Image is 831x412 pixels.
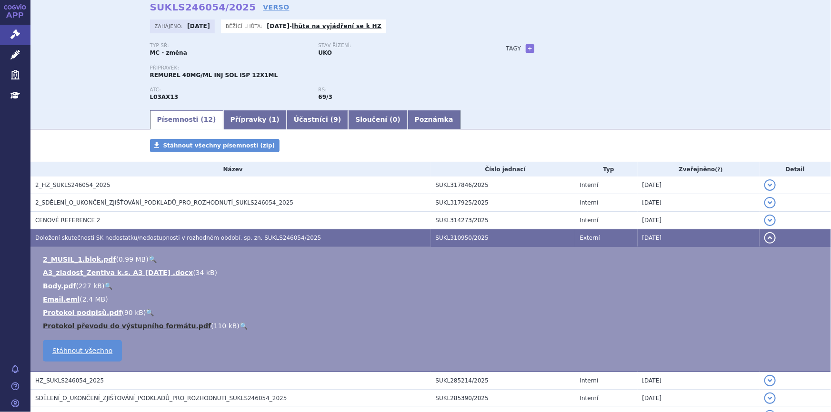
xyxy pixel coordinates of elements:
th: Typ [575,162,638,177]
button: detail [764,179,776,191]
span: CENOVÉ REFERENCE 2 [35,217,100,224]
td: SUKL314273/2025 [431,212,575,229]
td: [DATE] [638,229,760,247]
span: 1 [272,116,277,123]
span: 2.4 MB [82,295,105,303]
li: ( ) [43,321,821,331]
td: [DATE] [638,177,760,194]
td: SUKL310950/2025 [431,229,575,247]
span: SDĚLENÍ_O_UKONČENÍ_ZJIŠŤOVÁNÍ_PODKLADŮ_PRO_ROZHODNUTÍ_SUKLS246054_2025 [35,395,287,402]
strong: SUKLS246054/2025 [150,1,256,13]
a: Body.pdf [43,282,76,290]
th: Číslo jednací [431,162,575,177]
span: REMUREL 40MG/ML INJ SOL ISP 12X1ML [150,72,278,78]
td: [DATE] [638,390,760,407]
p: - [267,22,381,30]
button: detail [764,197,776,208]
span: 90 kB [124,309,143,316]
strong: UKO [319,49,332,56]
li: ( ) [43,308,821,317]
td: SUKL317925/2025 [431,194,575,212]
a: Přípravky (1) [223,110,287,129]
a: Sloučení (0) [348,110,407,129]
span: 227 kB [79,282,102,290]
a: lhůta na vyjádření se k HZ [292,23,381,29]
a: 🔍 [104,282,112,290]
span: Interní [580,199,599,206]
span: 0 [393,116,398,123]
a: Písemnosti (12) [150,110,223,129]
a: Účastníci (9) [287,110,348,129]
th: Název [30,162,431,177]
p: Typ SŘ: [150,43,309,49]
span: 34 kB [196,269,215,276]
strong: MC - změna [150,49,187,56]
span: 2_HZ_SUKLS246054_2025 [35,182,110,188]
span: Doložení skutečnosti SK nedostatku/nedostupnosti v rozhodném období, sp. zn. SUKLS246054/2025 [35,235,321,241]
td: [DATE] [638,212,760,229]
strong: interferony a ostatní léčiva k terapii roztroušené sklerózy, parent. [319,94,332,100]
button: detail [764,215,776,226]
p: Přípravek: [150,65,487,71]
a: + [526,44,534,53]
th: Zveřejněno [638,162,760,177]
span: Stáhnout všechny písemnosti (zip) [163,142,275,149]
a: Stáhnout všechny písemnosti (zip) [150,139,280,152]
li: ( ) [43,294,821,304]
td: [DATE] [638,372,760,390]
strong: GLATIRAMER-ACETÁT [150,94,179,100]
a: Email.eml [43,295,80,303]
strong: [DATE] [267,23,290,29]
span: Interní [580,182,599,188]
a: 🔍 [149,255,157,263]
a: Poznámka [408,110,461,129]
span: 12 [204,116,213,123]
button: detail [764,232,776,244]
span: Interní [580,217,599,224]
a: VERSO [263,2,289,12]
td: [DATE] [638,194,760,212]
td: SUKL285390/2025 [431,390,575,407]
li: ( ) [43,268,821,277]
button: detail [764,375,776,386]
td: SUKL317846/2025 [431,177,575,194]
span: 110 kB [214,322,237,330]
span: Interní [580,377,599,384]
span: Externí [580,235,600,241]
p: ATC: [150,87,309,93]
a: Protokol podpisů.pdf [43,309,122,316]
abbr: (?) [715,167,723,173]
span: HZ_SUKLS246054_2025 [35,377,104,384]
span: Běžící lhůta: [226,22,264,30]
span: 9 [333,116,338,123]
a: A3_ziadost_Zentiva k.s. A3 [DATE] .docx [43,269,193,276]
h3: Tagy [506,43,521,54]
span: 2_SDĚLENÍ_O_UKONČENÍ_ZJIŠŤOVÁNÍ_PODKLADŮ_PRO_ROZHODNUTÍ_SUKLS246054_2025 [35,199,293,206]
p: Stav řízení: [319,43,478,49]
span: 0.99 MB [119,255,146,263]
td: SUKL285214/2025 [431,372,575,390]
a: Stáhnout všechno [43,340,122,362]
a: Protokol převodu do výstupního formátu.pdf [43,322,211,330]
li: ( ) [43,281,821,291]
button: detail [764,392,776,404]
strong: [DATE] [187,23,210,29]
th: Detail [760,162,831,177]
p: RS: [319,87,478,93]
span: Zahájeno: [155,22,185,30]
a: 2_MUSIL_1.blok.pdf [43,255,116,263]
a: 🔍 [146,309,154,316]
span: Interní [580,395,599,402]
li: ( ) [43,255,821,264]
a: 🔍 [240,322,248,330]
